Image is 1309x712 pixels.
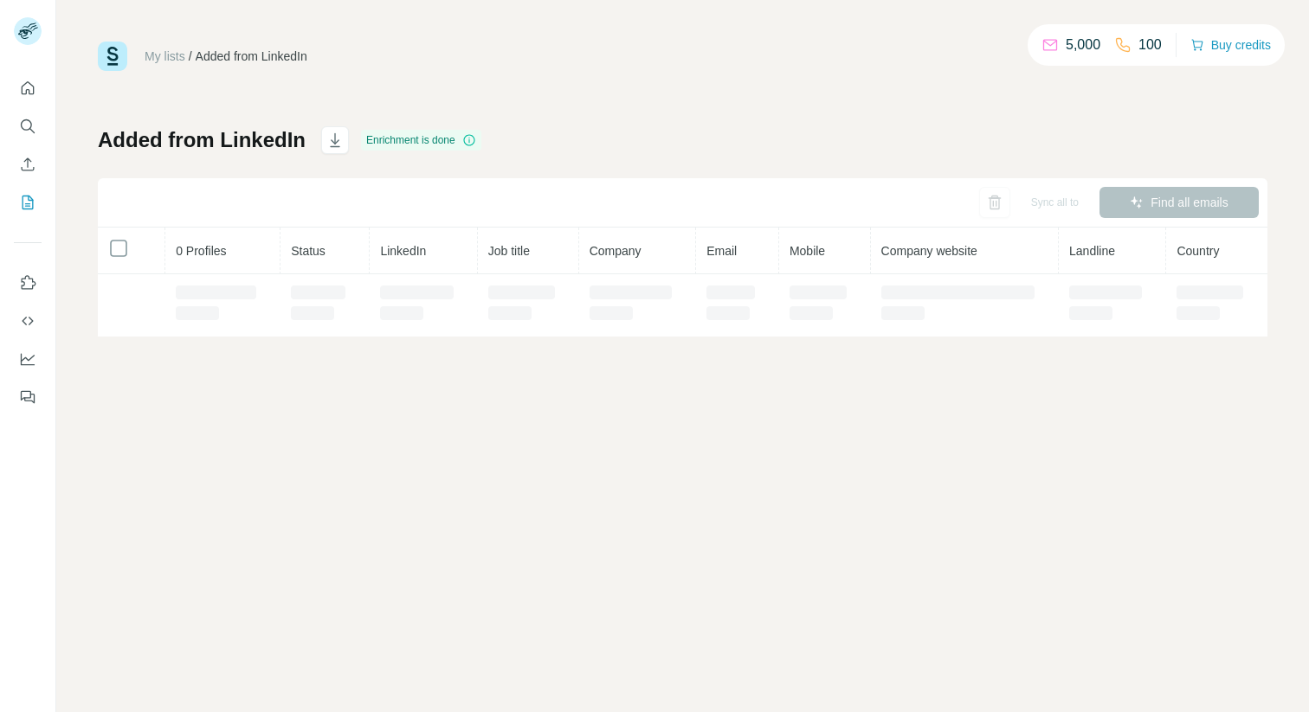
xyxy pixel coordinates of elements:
[291,244,326,258] span: Status
[590,244,642,258] span: Company
[361,130,481,151] div: Enrichment is done
[189,48,192,65] li: /
[14,149,42,180] button: Enrich CSV
[380,244,426,258] span: LinkedIn
[1069,244,1115,258] span: Landline
[14,305,42,337] button: Use Surfe API
[1138,35,1162,55] p: 100
[98,42,127,71] img: Surfe Logo
[1066,35,1100,55] p: 5,000
[145,49,185,63] a: My lists
[14,382,42,413] button: Feedback
[98,126,306,154] h1: Added from LinkedIn
[14,73,42,104] button: Quick start
[706,244,737,258] span: Email
[1190,33,1271,57] button: Buy credits
[488,244,530,258] span: Job title
[14,343,42,375] button: Dashboard
[790,244,825,258] span: Mobile
[14,187,42,218] button: My lists
[1177,244,1219,258] span: Country
[196,48,307,65] div: Added from LinkedIn
[176,244,226,258] span: 0 Profiles
[14,111,42,142] button: Search
[14,267,42,298] button: Use Surfe on LinkedIn
[881,244,977,258] span: Company website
